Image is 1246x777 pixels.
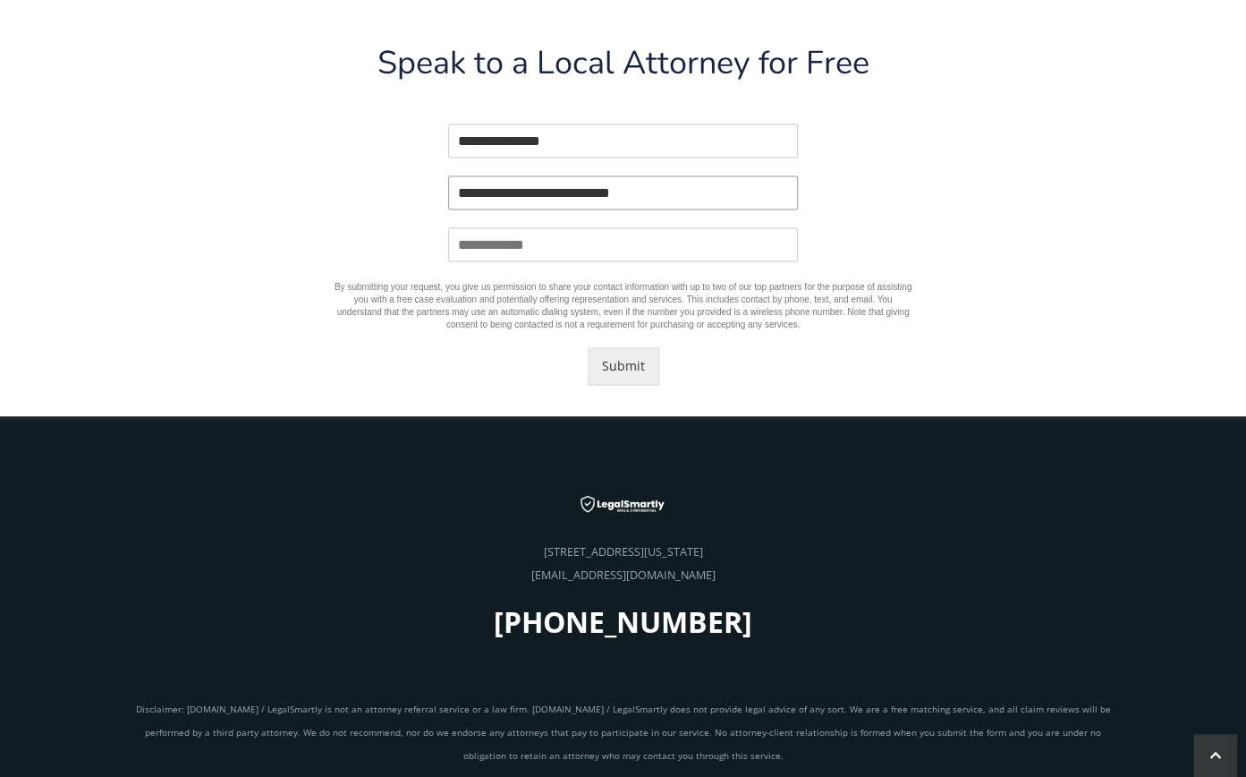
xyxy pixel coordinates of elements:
[127,540,1120,640] p: [STREET_ADDRESS][US_STATE] [EMAIL_ADDRESS][DOMAIN_NAME]
[136,702,1111,761] span: Disclaimer: [DOMAIN_NAME] / LegalSmartly is not an attorney referral service or a law firm. [DOMA...
[335,282,911,329] span: By submitting your request, you give us permission to share your contact information with up to t...
[332,47,915,93] div: Speak to a Local Attorney for Free
[494,620,752,636] a: [PHONE_NUMBER]
[588,347,659,385] button: Submit
[494,602,752,640] strong: [PHONE_NUMBER]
